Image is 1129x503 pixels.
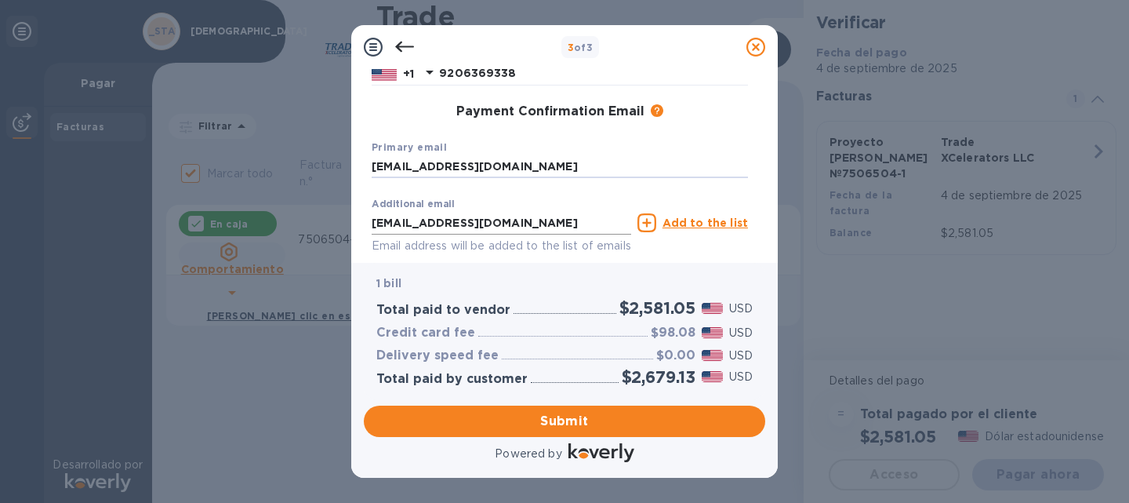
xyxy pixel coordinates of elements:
b: of 3 [568,42,594,53]
p: +1 [403,66,414,82]
img: USD [702,371,723,382]
h3: Total paid by customer [376,372,528,387]
u: Add to the list [663,217,748,229]
img: USD [702,350,723,361]
b: Primary email [372,141,447,153]
img: US [372,65,397,82]
p: Powered by [495,446,561,462]
p: Email address will be added to the list of emails [372,237,631,255]
p: USD [729,301,753,317]
span: 3 [568,42,574,53]
img: USD [702,327,723,338]
h3: $0.00 [656,348,695,363]
b: 1 bill [376,277,401,290]
h2: $2,581.05 [619,298,695,318]
img: USD [702,303,723,314]
img: Logo [568,443,634,462]
input: Enter your primary name [372,155,748,179]
p: USD [729,348,753,364]
p: USD [729,325,753,341]
h3: Delivery speed fee [376,348,499,363]
h3: Credit card fee [376,326,475,341]
h3: $98.08 [651,326,695,341]
input: Enter additional email [372,211,631,235]
h3: Payment Confirmation Email [456,104,644,119]
h3: Total paid to vendor [376,303,510,318]
h2: $2,679.13 [622,367,695,387]
p: USD [729,369,753,385]
label: Additional email [372,200,455,210]
button: Submit [364,406,765,437]
input: Enter your phone number [439,62,748,86]
span: Submit [376,412,753,431]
